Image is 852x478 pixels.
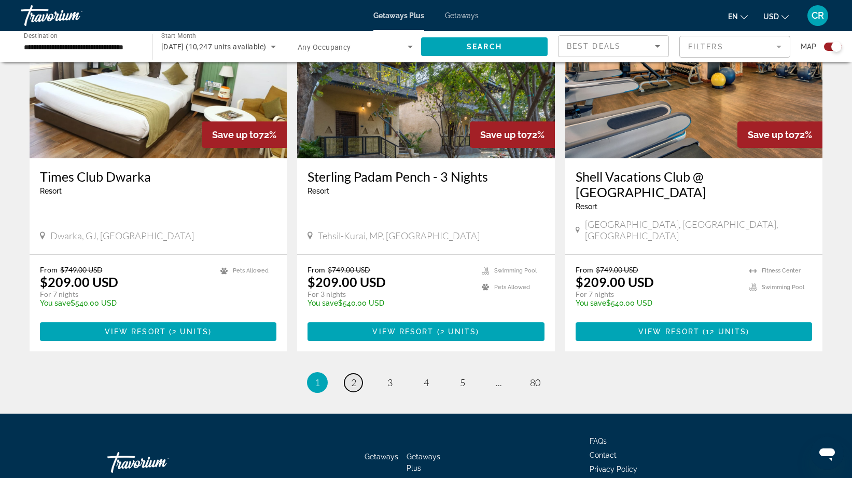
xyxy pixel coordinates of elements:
span: Save up to [480,129,527,140]
div: 72% [737,121,822,148]
iframe: Button to launch messaging window [811,436,844,470]
span: $749.00 USD [60,265,103,274]
span: ( ) [166,327,212,336]
span: From [308,265,325,274]
a: FAQs [590,437,607,445]
span: You save [308,299,338,307]
span: 80 [530,377,540,388]
span: Save up to [212,129,259,140]
span: Search [467,43,502,51]
button: Filter [679,35,790,58]
button: View Resort(2 units) [40,322,277,341]
a: Getaways [365,453,398,461]
span: View Resort [105,327,166,336]
a: Getaways [445,11,479,20]
div: 72% [202,121,287,148]
p: $540.00 USD [40,299,211,307]
button: Change currency [763,9,789,24]
button: View Resort(12 units) [576,322,813,341]
a: Privacy Policy [590,465,637,473]
a: Getaways Plus [407,453,440,472]
span: USD [763,12,779,21]
span: 2 units [440,327,477,336]
a: Contact [590,451,617,459]
span: ( ) [434,327,480,336]
span: Any Occupancy [298,43,351,51]
span: 4 [424,377,429,388]
span: Resort [576,202,597,211]
a: Getaways Plus [373,11,424,20]
span: View Resort [638,327,700,336]
span: Pets Allowed [233,267,269,274]
p: $209.00 USD [40,274,118,290]
span: Destination [24,32,58,39]
p: $540.00 USD [308,299,471,307]
span: $749.00 USD [328,265,370,274]
p: $209.00 USD [308,274,386,290]
button: User Menu [804,5,831,26]
span: Dwarka, GJ, [GEOGRAPHIC_DATA] [50,230,194,241]
span: [GEOGRAPHIC_DATA], [GEOGRAPHIC_DATA], [GEOGRAPHIC_DATA] [585,218,813,241]
span: 12 units [706,327,746,336]
a: Travorium [107,447,211,478]
span: View Resort [372,327,434,336]
span: 3 [387,377,393,388]
span: Fitness Center [762,267,801,274]
span: Tehsil-Kurai, MP, [GEOGRAPHIC_DATA] [318,230,480,241]
span: From [576,265,593,274]
mat-select: Sort by [567,40,660,52]
span: Swimming Pool [762,284,804,291]
a: Travorium [21,2,124,29]
div: 72% [470,121,555,148]
a: Sterling Padam Pench - 3 Nights [308,169,544,184]
span: 2 units [172,327,208,336]
button: View Resort(2 units) [308,322,544,341]
span: Map [801,39,816,54]
span: Best Deals [567,42,621,50]
span: You save [576,299,606,307]
span: Swimming Pool [494,267,537,274]
span: 2 [351,377,356,388]
button: Search [421,37,548,56]
span: Resort [308,187,329,195]
p: For 7 nights [40,290,211,299]
span: From [40,265,58,274]
span: 5 [460,377,465,388]
p: For 7 nights [576,290,739,299]
a: Shell Vacations Club @ [GEOGRAPHIC_DATA] [576,169,813,200]
span: ( ) [700,327,749,336]
span: Pets Allowed [494,284,530,291]
span: ... [496,377,502,388]
span: You save [40,299,71,307]
span: 1 [315,377,320,388]
p: $209.00 USD [576,274,654,290]
p: $540.00 USD [576,299,739,307]
span: Start Month [161,32,196,39]
span: Save up to [748,129,794,140]
span: en [728,12,738,21]
button: Change language [728,9,748,24]
span: [DATE] (10,247 units available) [161,43,267,51]
nav: Pagination [30,372,823,393]
span: Resort [40,187,62,195]
p: For 3 nights [308,290,471,299]
span: CR [812,10,824,21]
span: $749.00 USD [596,265,638,274]
a: Times Club Dwarka [40,169,277,184]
